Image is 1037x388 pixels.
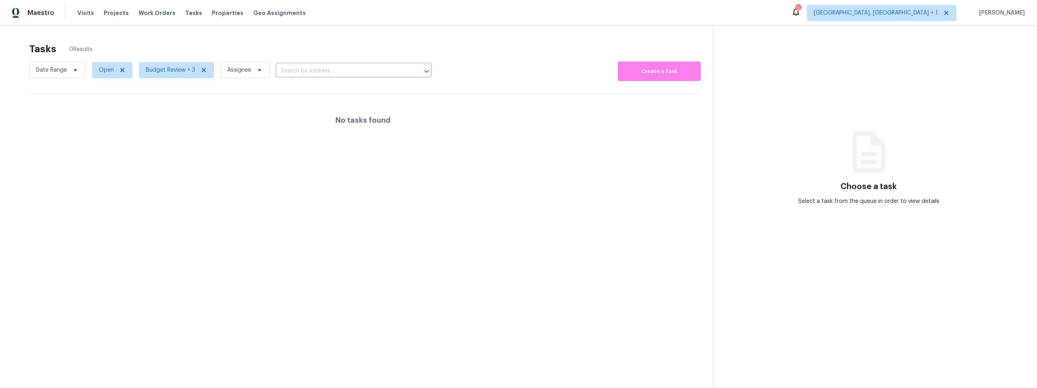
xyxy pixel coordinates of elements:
[99,66,114,74] span: Open
[36,66,67,74] span: Date Range
[618,62,701,81] button: Create a Task
[841,183,897,191] h3: Choose a task
[622,67,697,76] span: Create a Task
[212,9,243,17] span: Properties
[795,5,801,13] div: 2
[28,9,54,17] span: Maestro
[421,66,432,77] button: Open
[185,10,202,16] span: Tasks
[29,45,56,53] h2: Tasks
[77,9,94,17] span: Visits
[276,65,409,77] input: Search by address
[227,66,251,74] span: Assignee
[146,66,195,74] span: Budget Review + 3
[139,9,175,17] span: Work Orders
[69,45,92,53] span: 0 Results
[791,197,947,205] div: Select a task from the queue in order to view details
[253,9,306,17] span: Geo Assignments
[976,9,1025,17] span: [PERSON_NAME]
[335,116,390,124] h4: No tasks found
[814,9,938,17] span: [GEOGRAPHIC_DATA], [GEOGRAPHIC_DATA] + 1
[104,9,129,17] span: Projects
